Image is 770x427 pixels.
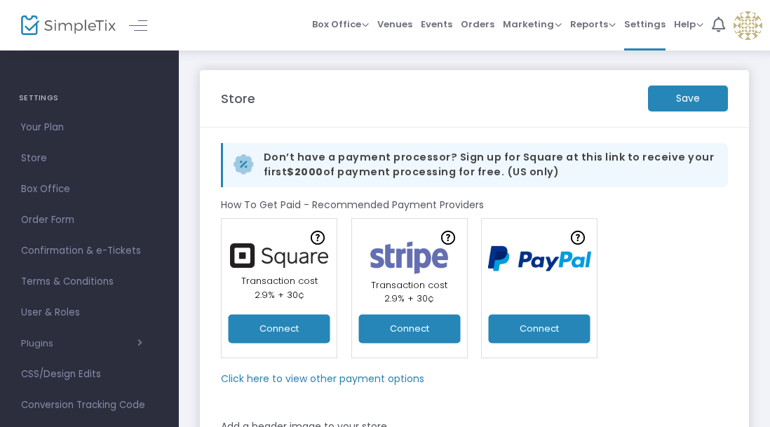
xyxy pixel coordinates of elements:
span: Transaction cost [241,274,318,287]
span: User & Roles [21,304,158,322]
span: Don’t have a payment processor? Sign up for Square at this link to receive your first of payment ... [264,150,718,180]
img: question-mark [311,231,325,245]
span: 2.9% + 30¢ [255,288,304,301]
span: Order Form [21,211,158,229]
span: 2.9% + 30¢ [384,292,434,305]
span: Conversion Tracking Code [21,396,158,414]
m-button: Save [648,86,728,111]
span: Box Office [21,180,158,198]
button: Plugins [21,338,142,349]
span: Reports [570,18,616,31]
span: Your Plan [21,118,158,137]
a: Don’t have a payment processor? Sign up for Square at this link to receive your first$2000of paym... [221,143,728,187]
img: PayPal Logo [481,238,599,279]
span: CSS/Design Edits [21,365,158,384]
button: Connect [229,314,330,343]
button: Connect [489,314,590,343]
m-panel-subtitle: Click here to view other payment options [221,372,424,386]
span: Terms & Conditions [21,273,158,291]
span: Confirmation & e-Tickets [21,242,158,260]
img: question-mark [441,231,455,245]
span: Venues [377,6,412,42]
img: square.png [223,243,335,268]
img: question-mark [571,231,585,245]
span: Box Office [312,18,369,31]
m-panel-subtitle: How To Get Paid - Recommended Payment Providers [221,198,484,212]
button: Connect [358,314,460,343]
img: stripe.png [362,238,457,277]
span: Help [674,18,703,31]
span: Store [21,149,158,168]
h4: SETTINGS [19,84,160,112]
span: Orders [461,6,494,42]
b: $2000 [287,165,323,179]
span: Marketing [503,18,562,31]
m-panel-title: Store [221,89,255,108]
span: Transaction cost [371,278,447,292]
span: Events [421,6,452,42]
span: Settings [624,6,666,42]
